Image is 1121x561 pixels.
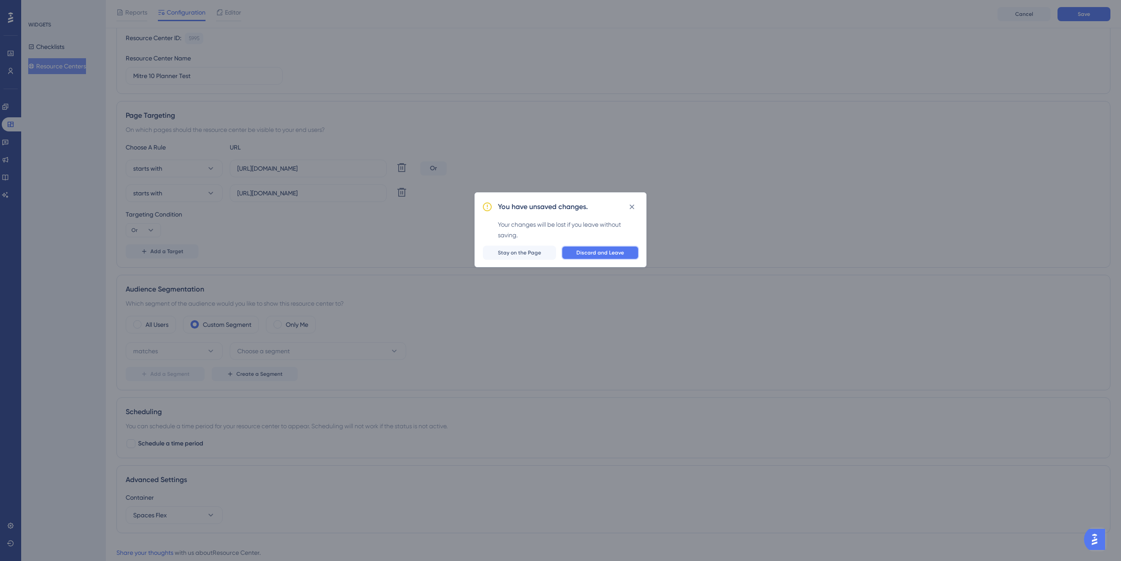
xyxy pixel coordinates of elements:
[498,249,541,256] span: Stay on the Page
[576,249,624,256] span: Discard and Leave
[498,219,639,240] div: Your changes will be lost if you leave without saving.
[498,202,588,212] h2: You have unsaved changes.
[1084,526,1110,553] iframe: UserGuiding AI Assistant Launcher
